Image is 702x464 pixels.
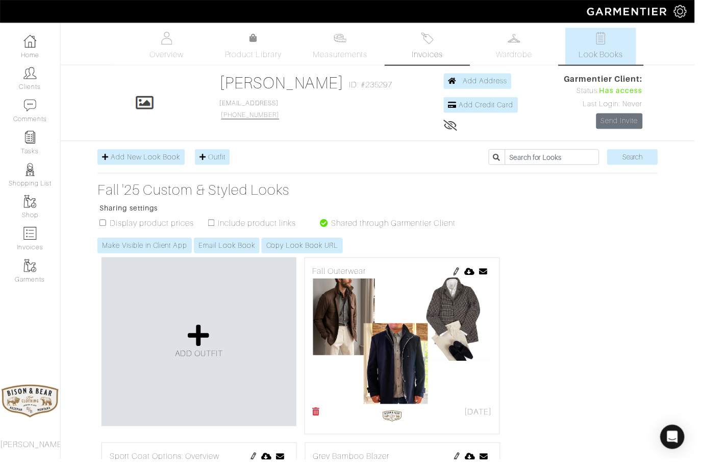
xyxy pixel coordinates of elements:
span: Outfit [210,154,228,163]
a: Send Invite [603,114,649,130]
label: Shared through Garmentier Client [335,220,461,232]
span: Add New Look Book [112,154,182,163]
label: Display product prices [111,220,196,232]
img: gear-icon-white-bd11855cb880d31180b6d7d6211b90ccbf57a29d726f0c71d8c61bd08dd39cc2.png [681,5,694,18]
img: clients-icon-6bae9207a08558b7cb47a8932f037763ab4055f8c8b6bfacd5dc20c3e0201464.png [24,67,37,80]
a: Add New Look Book [98,151,187,167]
span: ADD OUTFIT [177,353,225,362]
img: dashboard-icon-dbcd8f5a0b271acd01030246c82b418ddd0df26cd7fceb0bd07c9910d44c42f6.png [24,35,37,48]
label: Include product links [220,220,299,232]
img: todo-9ac3debb85659649dc8f770b8b6100bb5dab4b48dedcbae339e5042a72dfd3cc.svg [601,32,614,45]
img: pen-cf24a1663064a2ec1b9c1bd2387e9de7a2fa800b781884d57f21acf72779bad2.png [457,270,465,279]
div: Open Intercom Messenger [667,429,692,454]
img: wardrobe-487a4870c1b7c33e795ec22d11cfc2ed9d08956e64fb3008fe2437562e282088.svg [513,32,526,45]
input: Search [614,151,665,167]
div: Fall Outerwear [316,268,497,281]
p: Sharing settings [101,205,471,216]
a: Product Library [220,33,292,61]
a: Fall '25 Custom & Styled Looks [98,183,471,201]
span: Wardrobe [501,49,538,61]
span: Add Credit Card [464,102,519,110]
span: Product Library [227,49,285,61]
a: ADD OUTFIT [177,327,225,364]
div: Status: [570,86,649,98]
img: garments-icon-b7da505a4dc4fd61783c78ac3ca0ef83fa9d6f193b1c9dc38574b1d14d53ca28.png [24,262,37,275]
img: garmentier-logo-header-white-b43fb05a5012e4ada735d5af1a66efaba907eab6374d6393d1fbf88cb4ef424d.png [588,3,681,20]
span: [DATE] [469,410,497,423]
img: orders-27d20c2124de7fd6de4e0e44c1d41de31381a507db9b33961299e4e07d508b8c.svg [425,32,438,45]
img: comment-icon-a0a6a9ef722e966f86d9cbdc48e553b5cf19dbc54f86b18d962a5391bc8f6eb6.png [24,100,37,113]
span: Look Books [585,49,630,61]
span: Add Address [468,78,513,86]
img: garments-icon-b7da505a4dc4fd61783c78ac3ca0ef83fa9d6f193b1c9dc38574b1d14d53ca28.png [24,197,37,210]
a: Invoices [396,28,467,65]
img: orders-icon-0abe47150d42831381b5fb84f609e132dff9fe21cb692f30cb5eec754e2cba89.png [24,229,37,242]
div: Last Login: Never [570,100,649,111]
a: Email Look Book [196,240,262,256]
a: [EMAIL_ADDRESS] [222,101,282,108]
img: stylists-icon-eb353228a002819b7ec25b43dbf5f0378dd9e0616d9560372ff212230b889e62.png [24,165,37,178]
a: Overview [133,28,204,65]
span: ID: #235297 [353,80,397,92]
a: Measurements [308,28,380,65]
img: 1750190113776.png [386,410,407,431]
span: Has access [606,86,649,98]
img: reminder-icon-8004d30b9f0a5d33ae49ab947aed9ed385cf756f9e5892f1edd6e32f2345188e.png [24,132,37,145]
img: basicinfo-40fd8af6dae0f16599ec9e87c0ef1c0a1fdea2edbe929e3d69a839185d80c458.svg [162,32,174,45]
a: Add Address [448,74,517,90]
a: Add Credit Card [448,98,523,114]
img: 1752862255.png [316,281,497,408]
a: Copy Look Book URL [264,240,346,256]
a: Outfit [197,151,232,167]
a: Look Books [571,28,643,65]
span: Measurements [316,49,372,61]
input: Search for Looks [510,151,606,167]
a: [PERSON_NAME] [222,75,348,93]
a: Wardrobe [484,28,555,65]
a: Make Visible in Client App [98,240,194,256]
span: Invoices [416,49,447,61]
img: measurements-466bbee1fd09ba9460f595b01e5d73f9e2bff037440d3c8f018324cb6cdf7a4a.svg [337,32,350,45]
span: Garmentier Client: [570,74,649,86]
span: Overview [151,49,185,61]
